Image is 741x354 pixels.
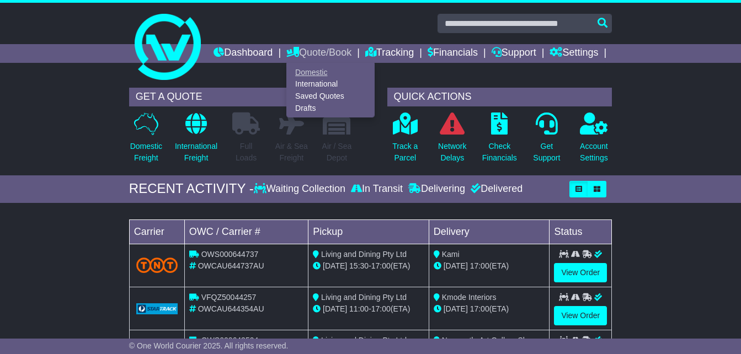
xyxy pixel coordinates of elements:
a: Settings [550,44,598,63]
a: NetworkDelays [438,112,467,170]
img: TNT_Domestic.png [136,258,178,272]
a: Financials [428,44,478,63]
span: Kmode Interiors [442,293,497,302]
span: OWCAU644354AU [198,304,264,313]
a: View Order [554,306,607,325]
a: Drafts [287,102,374,114]
div: Delivering [406,183,468,195]
span: 11:00 [349,304,369,313]
a: Support [492,44,536,63]
div: (ETA) [434,303,545,315]
span: [DATE] [444,261,468,270]
div: QUICK ACTIONS [387,88,612,106]
span: Kami [442,250,460,259]
span: 17:00 [371,304,391,313]
span: 17:00 [470,304,489,313]
a: Tracking [365,44,414,63]
td: Pickup [308,219,429,244]
div: Delivered [468,183,523,195]
div: - (ETA) [313,260,424,272]
span: Newcastle Art Gallery Shop [442,336,536,345]
span: 15:30 [349,261,369,270]
span: OWS000644737 [201,250,259,259]
span: 17:00 [470,261,489,270]
span: OWS000643594 [201,336,259,345]
a: AccountSettings [579,112,609,170]
p: Account Settings [580,141,608,164]
p: Domestic Freight [130,141,162,164]
span: © One World Courier 2025. All rights reserved. [129,341,289,350]
td: Status [550,219,612,244]
p: Network Delays [438,141,466,164]
div: Quote/Book [286,63,375,117]
span: [DATE] [323,261,347,270]
p: Check Financials [482,141,517,164]
p: Air / Sea Depot [322,141,352,164]
a: Quote/Book [286,44,351,63]
div: In Transit [348,183,406,195]
span: 17:00 [371,261,391,270]
p: Air & Sea Freight [275,141,308,164]
div: - (ETA) [313,303,424,315]
img: GetCarrierServiceLogo [136,303,178,314]
span: [DATE] [323,304,347,313]
a: Track aParcel [392,112,418,170]
td: OWC / Carrier # [184,219,308,244]
a: International [287,78,374,90]
div: Waiting Collection [254,183,348,195]
span: Living and Dining Pty Ltd [321,250,407,259]
p: International Freight [175,141,217,164]
a: View Order [554,263,607,282]
div: GET A QUOTE [129,88,354,106]
span: VFQZ50044257 [201,293,257,302]
td: Carrier [129,219,184,244]
a: CheckFinancials [482,112,518,170]
p: Track a Parcel [392,141,418,164]
a: Saved Quotes [287,90,374,103]
td: Delivery [429,219,550,244]
span: Living and Dining Pty Ltd [321,293,407,302]
span: Living and Dining Pty Ltd [321,336,407,345]
div: RECENT ACTIVITY - [129,181,254,197]
a: InternationalFreight [174,112,218,170]
a: Dashboard [214,44,273,63]
a: GetSupport [532,112,561,170]
p: Get Support [533,141,560,164]
span: [DATE] [444,304,468,313]
a: Domestic [287,66,374,78]
p: Full Loads [232,141,260,164]
a: DomesticFreight [130,112,163,170]
div: (ETA) [434,260,545,272]
span: OWCAU644737AU [198,261,264,270]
